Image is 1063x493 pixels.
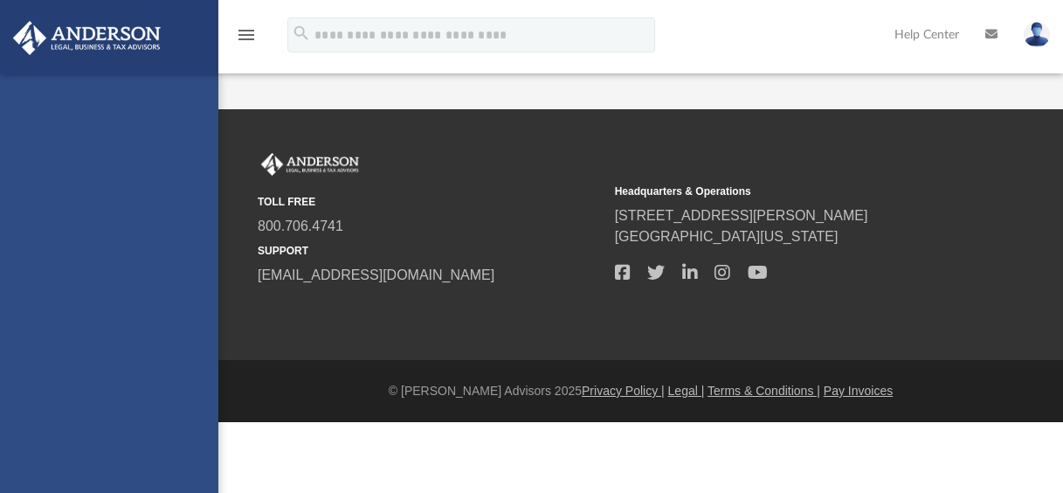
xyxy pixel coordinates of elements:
[615,229,839,244] a: [GEOGRAPHIC_DATA][US_STATE]
[218,382,1063,400] div: © [PERSON_NAME] Advisors 2025
[582,384,665,398] a: Privacy Policy |
[258,194,603,210] small: TOLL FREE
[292,24,311,43] i: search
[258,219,343,233] a: 800.706.4741
[615,184,960,199] small: Headquarters & Operations
[8,21,166,55] img: Anderson Advisors Platinum Portal
[258,153,362,176] img: Anderson Advisors Platinum Portal
[258,267,494,282] a: [EMAIL_ADDRESS][DOMAIN_NAME]
[258,243,603,259] small: SUPPORT
[236,24,257,45] i: menu
[615,208,868,223] a: [STREET_ADDRESS][PERSON_NAME]
[708,384,820,398] a: Terms & Conditions |
[824,384,893,398] a: Pay Invoices
[236,33,257,45] a: menu
[1024,22,1050,47] img: User Pic
[668,384,705,398] a: Legal |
